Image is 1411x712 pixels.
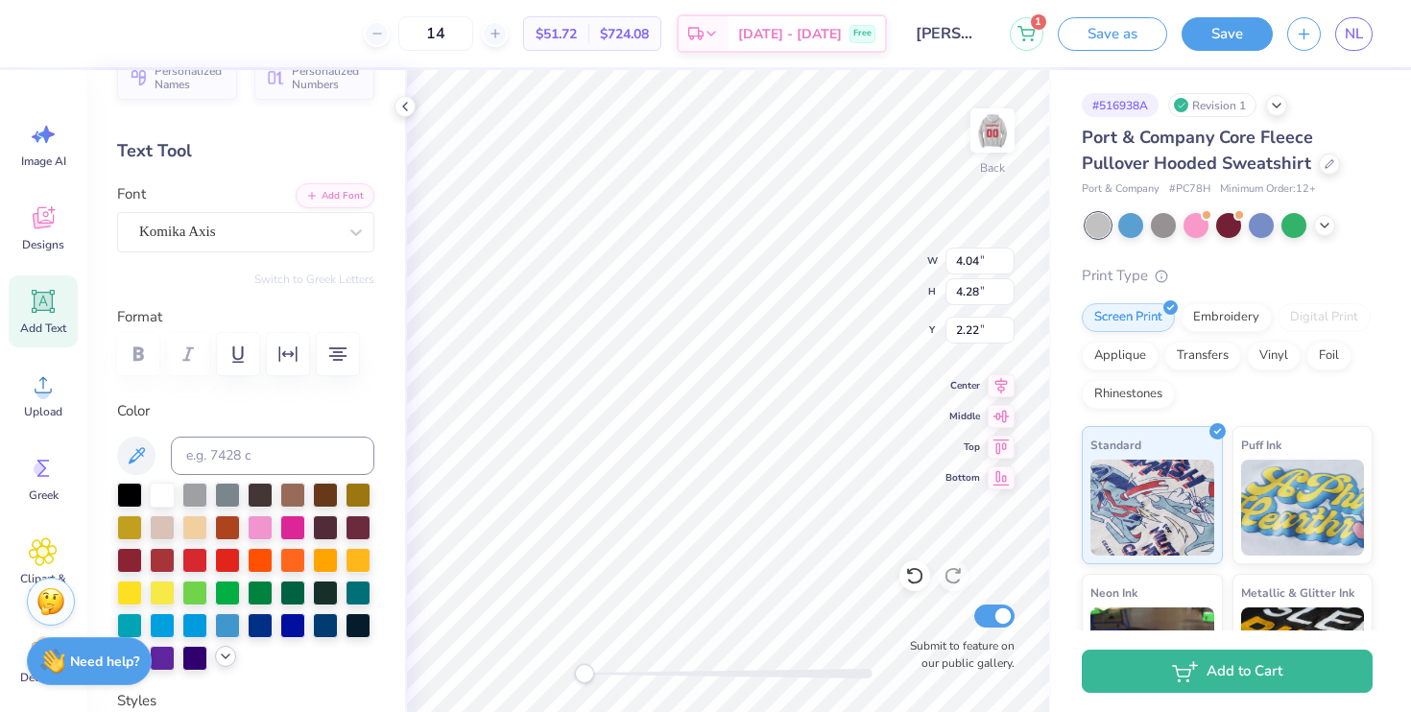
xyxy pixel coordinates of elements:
[20,320,66,336] span: Add Text
[292,64,363,91] span: Personalized Numbers
[117,306,374,328] label: Format
[1169,181,1210,198] span: # PC78H
[1082,265,1373,287] div: Print Type
[398,16,473,51] input: – –
[1241,607,1365,703] img: Metallic & Glitter Ink
[1182,17,1273,51] button: Save
[1082,342,1159,370] div: Applique
[22,237,64,252] span: Designs
[1082,126,1313,175] span: Port & Company Core Fleece Pullover Hooded Sweatshirt
[117,400,374,422] label: Color
[1181,303,1272,332] div: Embroidery
[945,439,980,455] span: Top
[945,378,980,393] span: Center
[1090,582,1137,603] span: Neon Ink
[1090,607,1214,703] img: Neon Ink
[1241,435,1281,455] span: Puff Ink
[155,64,226,91] span: Personalized Names
[171,437,374,475] input: e.g. 7428 c
[1306,342,1351,370] div: Foil
[1031,14,1046,30] span: 1
[1335,17,1373,51] a: NL
[1082,650,1373,693] button: Add to Cart
[24,404,62,419] span: Upload
[117,183,146,205] label: Font
[1090,435,1141,455] span: Standard
[254,56,374,100] button: Personalized Numbers
[901,14,995,53] input: Untitled Design
[1345,23,1363,45] span: NL
[1082,303,1175,332] div: Screen Print
[1164,342,1241,370] div: Transfers
[117,690,156,712] label: Styles
[1010,17,1043,51] button: 1
[980,159,1005,177] div: Back
[1058,17,1167,51] button: Save as
[296,183,374,208] button: Add Font
[973,111,1012,150] img: Back
[70,653,139,671] strong: Need help?
[1241,460,1365,556] img: Puff Ink
[29,487,59,503] span: Greek
[600,24,649,44] span: $724.08
[1082,93,1159,117] div: # 516938A
[1082,181,1160,198] span: Port & Company
[1168,93,1256,117] div: Revision 1
[1247,342,1301,370] div: Vinyl
[899,637,1015,672] label: Submit to feature on our public gallery.
[853,27,872,40] span: Free
[117,138,374,164] div: Text Tool
[575,664,594,683] div: Accessibility label
[1220,181,1316,198] span: Minimum Order: 12 +
[738,24,842,44] span: [DATE] - [DATE]
[1090,460,1214,556] img: Standard
[117,56,237,100] button: Personalized Names
[254,272,374,287] button: Switch to Greek Letters
[12,571,75,602] span: Clipart & logos
[945,409,980,424] span: Middle
[1241,582,1354,603] span: Metallic & Glitter Ink
[20,670,66,685] span: Decorate
[21,154,66,169] span: Image AI
[536,24,577,44] span: $51.72
[1082,380,1175,409] div: Rhinestones
[945,470,980,486] span: Bottom
[1278,303,1371,332] div: Digital Print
